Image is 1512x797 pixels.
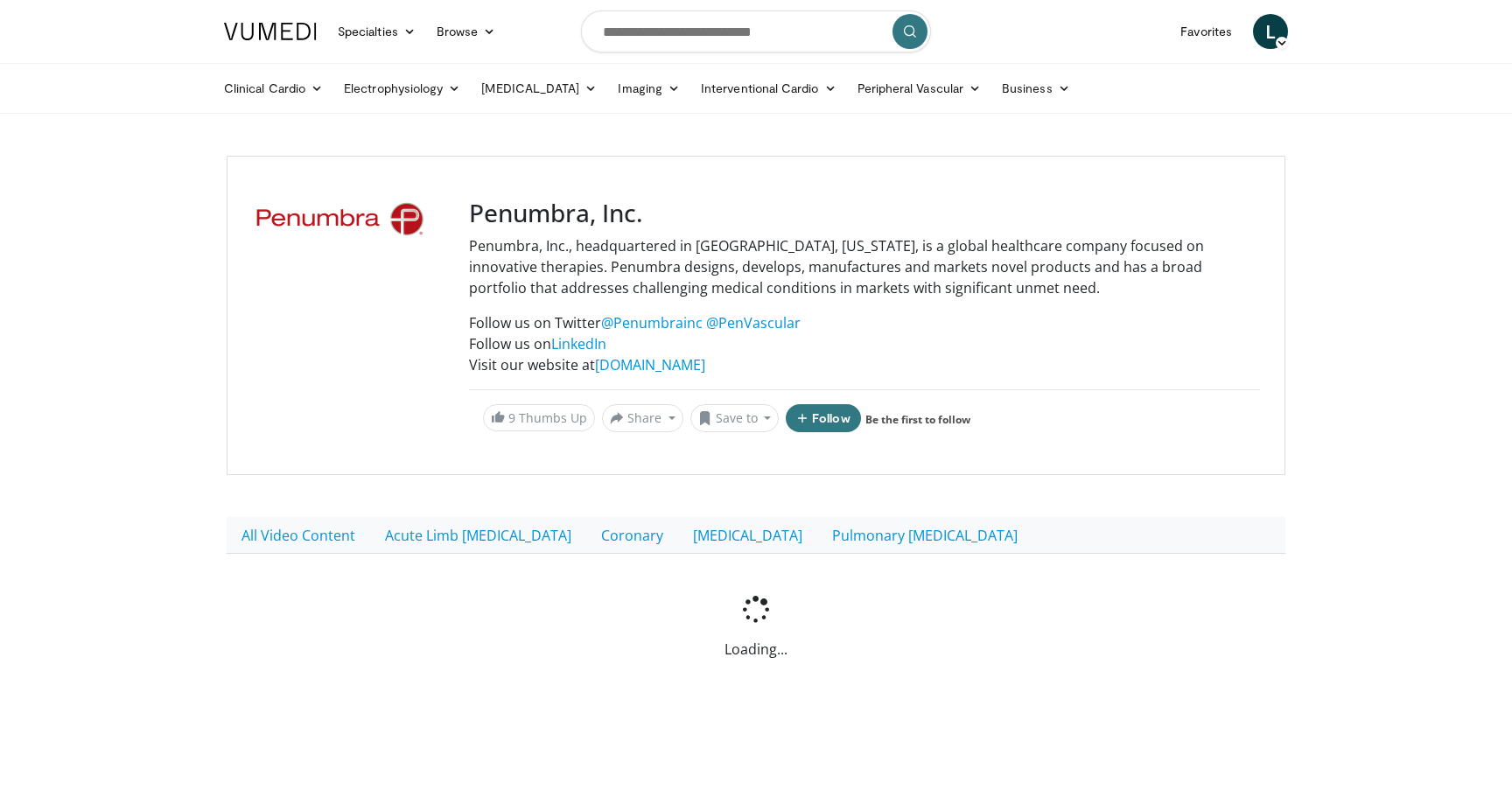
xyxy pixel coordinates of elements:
a: [MEDICAL_DATA] [471,71,607,106]
a: Clinical Cardio [213,71,333,106]
p: Loading... [227,639,1285,660]
h3: Penumbra, Inc. [469,199,1260,228]
a: Coronary [586,517,678,554]
a: Pulmonary [MEDICAL_DATA] [817,517,1032,554]
a: Interventional Cardio [690,71,847,106]
a: LinkedIn [551,334,606,353]
a: @Penumbrainc [601,313,703,332]
img: VuMedi Logo [224,23,317,40]
a: @PenVascular [706,313,801,332]
a: All Video Content [227,517,370,554]
a: Specialties [327,14,426,49]
input: Search topics, interventions [581,10,931,52]
a: [DOMAIN_NAME] [595,355,705,374]
span: 9 [508,409,515,426]
a: Browse [426,14,507,49]
a: L [1253,14,1288,49]
a: Favorites [1170,14,1242,49]
a: Acute Limb [MEDICAL_DATA] [370,517,586,554]
button: Save to [690,404,780,432]
a: Imaging [607,71,690,106]
a: [MEDICAL_DATA] [678,517,817,554]
a: Electrophysiology [333,71,471,106]
button: Follow [786,404,861,432]
p: Penumbra, Inc., headquartered in [GEOGRAPHIC_DATA], [US_STATE], is a global healthcare company fo... [469,235,1260,298]
a: Peripheral Vascular [847,71,991,106]
a: Be the first to follow [865,412,970,427]
p: Follow us on Twitter Follow us on Visit our website at [469,312,1260,375]
a: 9 Thumbs Up [483,404,595,431]
button: Share [602,404,683,432]
a: Business [991,71,1081,106]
